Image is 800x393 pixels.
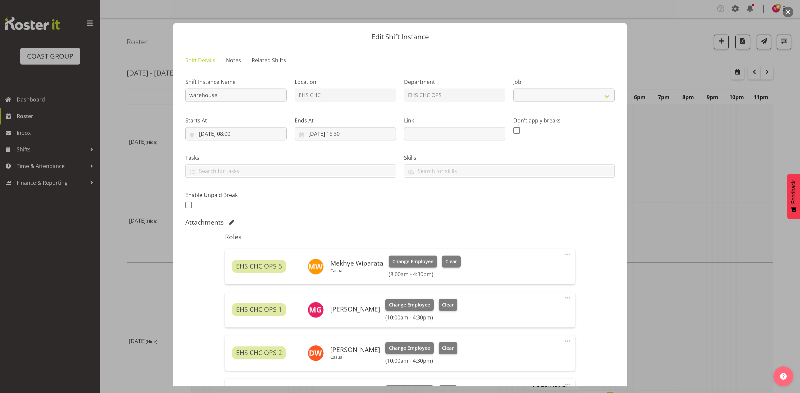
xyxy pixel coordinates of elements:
label: Starts At [185,116,287,124]
label: Shift Instance Name [185,78,287,86]
h5: Roles [225,233,575,241]
label: Tasks [185,154,396,162]
input: Search for skills [404,166,614,176]
label: Ends At [295,116,396,124]
img: mekhye-wiparata10797.jpg [308,259,324,275]
span: Feedback [791,180,797,204]
img: david-wiseman11371.jpg [308,345,324,361]
h6: Mekhye Wiparata [330,260,383,267]
input: Click to select... [295,127,396,140]
h6: [PERSON_NAME] [330,346,380,353]
span: Related Shifts [252,56,286,64]
span: Clear [445,258,457,265]
label: Enable Unpaid Break [185,191,287,199]
span: EHS CHC OPS 1 [236,305,282,314]
img: help-xxl-2.png [780,373,787,380]
img: martin-gorzeman9478.jpg [308,302,324,318]
button: Clear [439,299,458,311]
button: Change Employee [389,256,437,268]
button: Clear [442,256,461,268]
input: Click to select... [185,127,287,140]
span: Shift Details [185,56,215,64]
button: Change Employee [385,342,434,354]
label: Job [513,78,615,86]
p: Casual [330,354,380,360]
h6: (10:00am - 4:30pm) [385,357,457,364]
span: Clear [442,301,454,308]
label: Don't apply breaks [513,116,615,124]
label: Link [404,116,505,124]
h6: (8:00am - 4:30pm) [389,271,461,278]
span: Clear [442,344,454,352]
button: Change Employee [385,299,434,311]
span: EHS CHC OPS 5 [236,262,282,271]
span: EHS CHC OPS 2 [236,348,282,358]
h6: [PERSON_NAME] [330,305,380,313]
h6: (10:00am - 4:30pm) [385,314,457,321]
span: Change Employee [389,344,430,352]
p: Edit Shift Instance [180,33,620,40]
span: Notes [226,56,241,64]
button: Feedback - Show survey [787,174,800,219]
input: Shift Instance Name [185,89,287,102]
input: Search for tasks [186,166,396,176]
p: Casual [330,268,383,273]
button: Clear [439,342,458,354]
label: Location [295,78,396,86]
label: Department [404,78,505,86]
span: Change Employee [392,258,433,265]
span: Change Employee [389,301,430,308]
h5: Attachments [185,218,224,226]
label: Skills [404,154,615,162]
